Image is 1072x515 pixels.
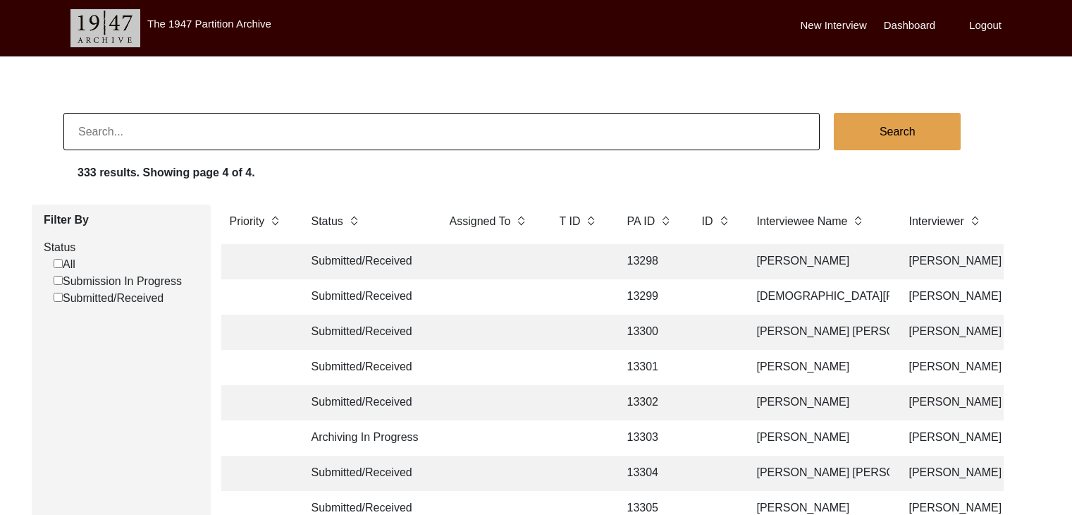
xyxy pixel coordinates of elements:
label: Status [312,213,343,230]
td: Submitted/Received [303,456,430,491]
label: Priority [230,213,265,230]
td: 13298 [619,244,682,279]
label: Submitted/Received [54,290,164,307]
label: PA ID [627,213,655,230]
input: All [54,259,63,268]
label: Assigned To [450,213,511,230]
td: [PERSON_NAME] [748,385,889,420]
td: [PERSON_NAME] [PERSON_NAME] [748,315,889,350]
td: [DEMOGRAPHIC_DATA][PERSON_NAME] [748,279,889,315]
input: Search... [63,113,820,150]
td: 13301 [619,350,682,385]
label: ID [702,213,713,230]
img: sort-button.png [660,213,670,229]
td: Submitted/Received [303,350,430,385]
button: Search [834,113,961,150]
td: 13299 [619,279,682,315]
label: Logout [969,18,1002,34]
img: sort-button.png [853,213,863,229]
img: header-logo.png [70,9,140,47]
label: Dashboard [884,18,935,34]
label: Filter By [44,212,200,229]
td: [PERSON_NAME] [748,244,889,279]
img: sort-button.png [349,213,359,229]
td: [PERSON_NAME] [748,420,889,456]
label: Status [44,239,200,256]
label: Submission In Progress [54,273,182,290]
label: The 1947 Partition Archive [147,18,271,30]
img: sort-button.png [586,213,596,229]
td: Submitted/Received [303,279,430,315]
td: 13304 [619,456,682,491]
td: Submitted/Received [303,315,430,350]
img: sort-button.png [516,213,526,229]
td: 13303 [619,420,682,456]
img: sort-button.png [270,213,280,229]
td: [PERSON_NAME] [748,350,889,385]
label: All [54,256,75,273]
label: Interviewer [909,213,964,230]
td: [PERSON_NAME] [PERSON_NAME] [748,456,889,491]
label: Interviewee Name [757,213,848,230]
img: sort-button.png [719,213,729,229]
label: 333 results. Showing page 4 of 4. [78,164,255,181]
label: T ID [560,213,581,230]
td: Archiving In Progress [303,420,430,456]
td: 13302 [619,385,682,420]
td: Submitted/Received [303,385,430,420]
input: Submitted/Received [54,293,63,302]
td: 13300 [619,315,682,350]
img: sort-button.png [970,213,980,229]
input: Submission In Progress [54,276,63,285]
label: New Interview [801,18,867,34]
td: Submitted/Received [303,244,430,279]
